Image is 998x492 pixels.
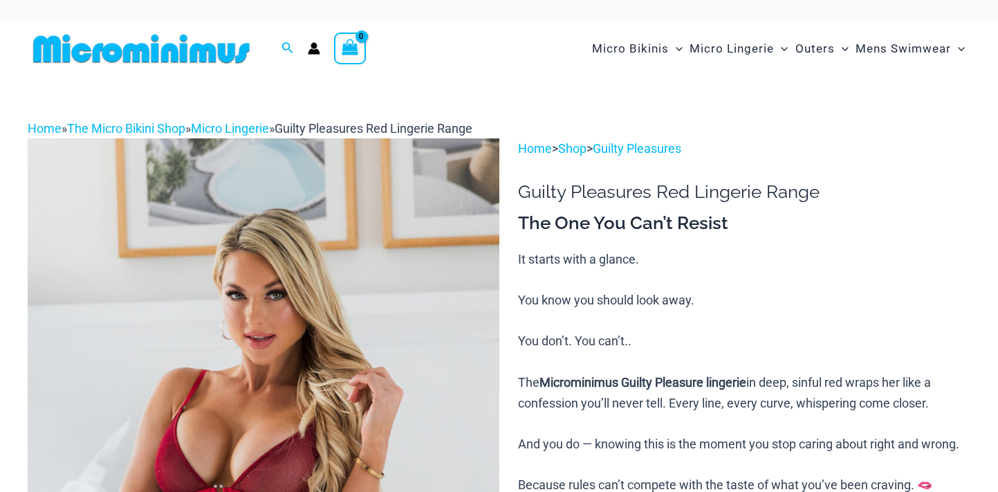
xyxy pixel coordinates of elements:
span: Micro Lingerie [690,31,774,66]
a: Micro LingerieMenu ToggleMenu Toggle [686,28,791,70]
a: OutersMenu ToggleMenu Toggle [792,28,852,70]
h1: Guilty Pleasures Red Lingerie Range [518,181,970,203]
a: Micro BikinisMenu ToggleMenu Toggle [589,28,686,70]
a: Micro Lingerie [191,121,269,136]
span: » » » [28,121,472,136]
span: Menu Toggle [669,31,683,66]
a: Account icon link [308,42,320,55]
span: Micro Bikinis [592,31,669,66]
span: Menu Toggle [835,31,849,66]
a: The Micro Bikini Shop [67,121,185,136]
p: > > [518,138,970,159]
a: Shop [558,141,586,156]
img: MM SHOP LOGO FLAT [28,33,255,64]
span: Menu Toggle [774,31,788,66]
a: Search icon link [281,40,294,57]
a: Home [518,141,552,156]
span: Menu Toggle [951,31,965,66]
span: Mens Swimwear [856,31,951,66]
span: Guilty Pleasures Red Lingerie Range [275,121,472,136]
span: Outers [795,31,835,66]
a: Mens SwimwearMenu ToggleMenu Toggle [852,28,968,70]
h3: The One You Can’t Resist [518,212,970,235]
nav: Site Navigation [586,26,970,72]
a: View Shopping Cart, empty [334,33,366,64]
a: Home [28,121,62,136]
b: Microminimus Guilty Pleasure lingerie [539,375,746,390]
a: Guilty Pleasures [593,141,681,156]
